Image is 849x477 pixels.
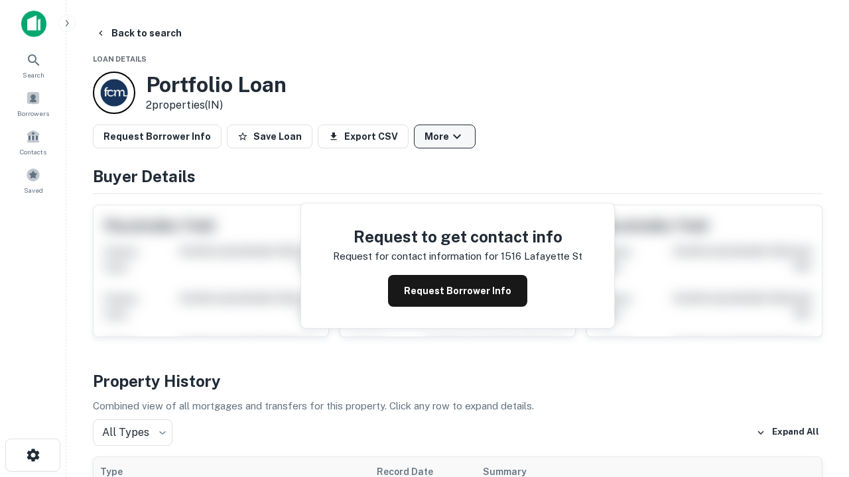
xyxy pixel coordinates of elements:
iframe: Chat Widget [783,329,849,392]
h4: Buyer Details [93,164,822,188]
button: Request Borrower Info [388,275,527,307]
button: Save Loan [227,125,312,148]
p: Request for contact information for [333,248,498,264]
a: Saved [4,162,62,198]
span: Saved [24,185,43,195]
h4: Property History [93,369,822,393]
button: Expand All [753,423,822,443]
img: capitalize-icon.png [21,11,46,37]
span: Contacts [20,146,46,157]
a: Borrowers [4,85,62,121]
h3: Portfolio Loan [146,72,287,97]
button: Request Borrower Info [93,125,222,148]
div: All Types [93,419,172,446]
p: 2 properties (IN) [146,97,287,113]
button: More [414,125,476,148]
span: Search [23,70,44,80]
span: Loan Details [93,55,147,63]
button: Back to search [90,21,187,45]
p: Combined view of all mortgages and transfers for this property. Click any row to expand details. [93,398,822,414]
span: Borrowers [17,108,49,119]
h4: Request to get contact info [333,225,582,248]
a: Contacts [4,124,62,160]
button: Export CSV [318,125,409,148]
p: 1516 lafayette st [501,248,582,264]
a: Search [4,47,62,83]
